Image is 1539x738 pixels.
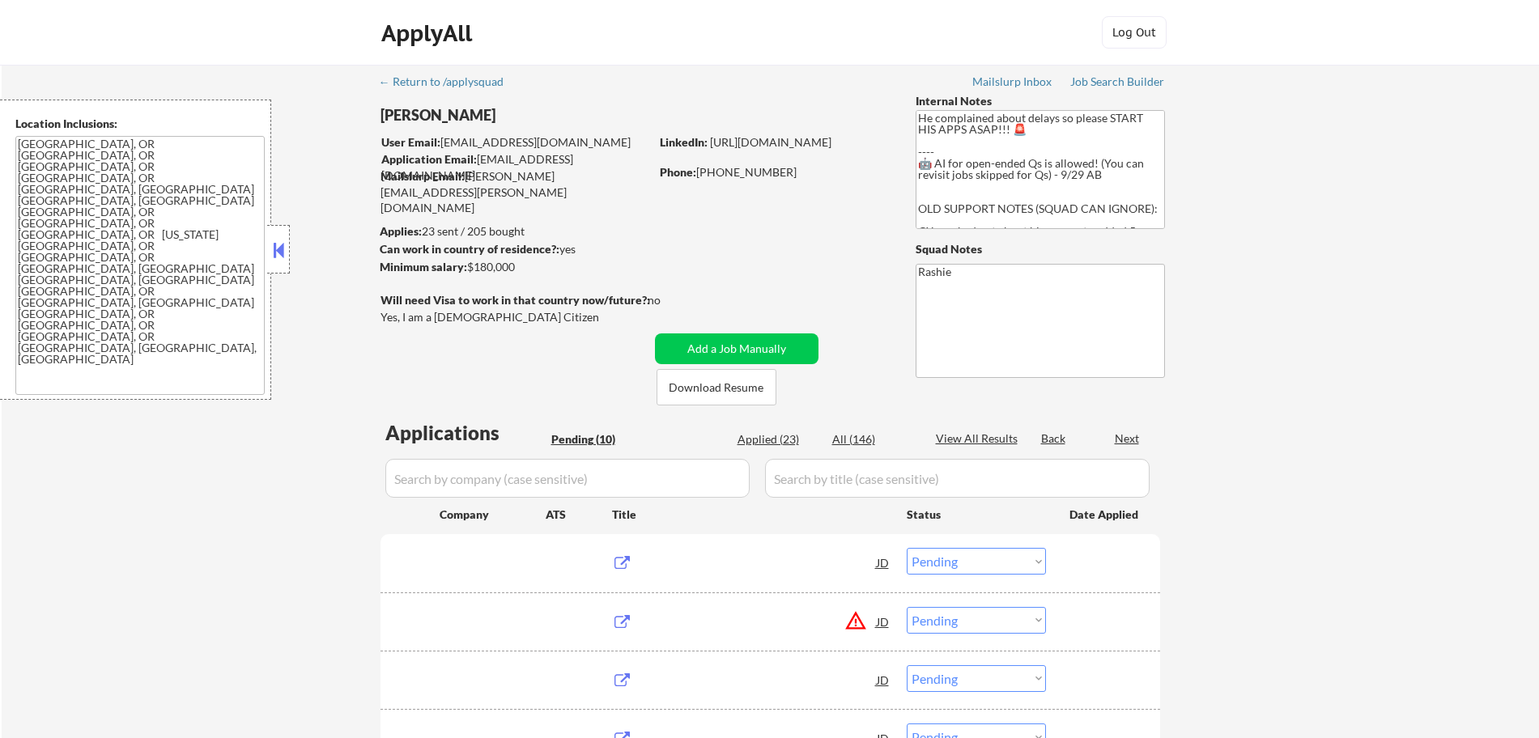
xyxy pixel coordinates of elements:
div: 23 sent / 205 bought [380,223,649,240]
div: Location Inclusions: [15,116,265,132]
strong: Phone: [660,165,696,179]
a: ← Return to /applysquad [379,75,519,91]
button: Add a Job Manually [655,333,818,364]
strong: Will need Visa to work in that country now/future?: [380,293,650,307]
button: Download Resume [657,369,776,405]
div: Next [1115,430,1141,447]
div: ATS [546,507,612,523]
div: Yes, I am a [DEMOGRAPHIC_DATA] Citizen [380,309,654,325]
div: no [648,292,694,308]
div: Back [1041,430,1067,447]
input: Search by title (case sensitive) [765,459,1150,498]
input: Search by company (case sensitive) [385,459,750,498]
button: warning_amber [844,609,867,632]
div: Status [907,499,1046,528]
a: Mailslurp Inbox [972,75,1053,91]
div: JD [875,548,891,577]
a: [URL][DOMAIN_NAME] [710,135,831,149]
strong: Can work in country of residence?: [380,242,559,256]
strong: Mailslurp Email: [380,169,465,183]
div: [PERSON_NAME] [380,105,713,125]
div: Applications [385,423,546,443]
strong: Application Email: [381,152,477,166]
strong: LinkedIn: [660,135,708,149]
div: JD [875,665,891,694]
div: ← Return to /applysquad [379,76,519,87]
div: Date Applied [1069,507,1141,523]
div: View All Results [936,430,1022,447]
div: [PERSON_NAME][EMAIL_ADDRESS][PERSON_NAME][DOMAIN_NAME] [380,168,649,216]
div: All (146) [832,431,913,447]
div: Internal Notes [916,93,1165,109]
button: Log Out [1102,16,1167,49]
div: [EMAIL_ADDRESS][DOMAIN_NAME] [381,134,649,151]
strong: Applies: [380,224,422,238]
a: Job Search Builder [1070,75,1165,91]
div: $180,000 [380,259,649,275]
strong: Minimum salary: [380,260,467,274]
div: [EMAIL_ADDRESS][DOMAIN_NAME] [381,151,649,183]
div: Applied (23) [738,431,818,447]
strong: User Email: [381,135,440,149]
div: Pending (10) [551,431,632,447]
div: Company [440,507,546,523]
div: Job Search Builder [1070,76,1165,87]
div: Title [612,507,891,523]
div: [PHONE_NUMBER] [660,164,889,180]
div: Mailslurp Inbox [972,76,1053,87]
div: ApplyAll [381,19,477,47]
div: Squad Notes [916,241,1165,257]
div: yes [380,241,644,257]
div: JD [875,607,891,636]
